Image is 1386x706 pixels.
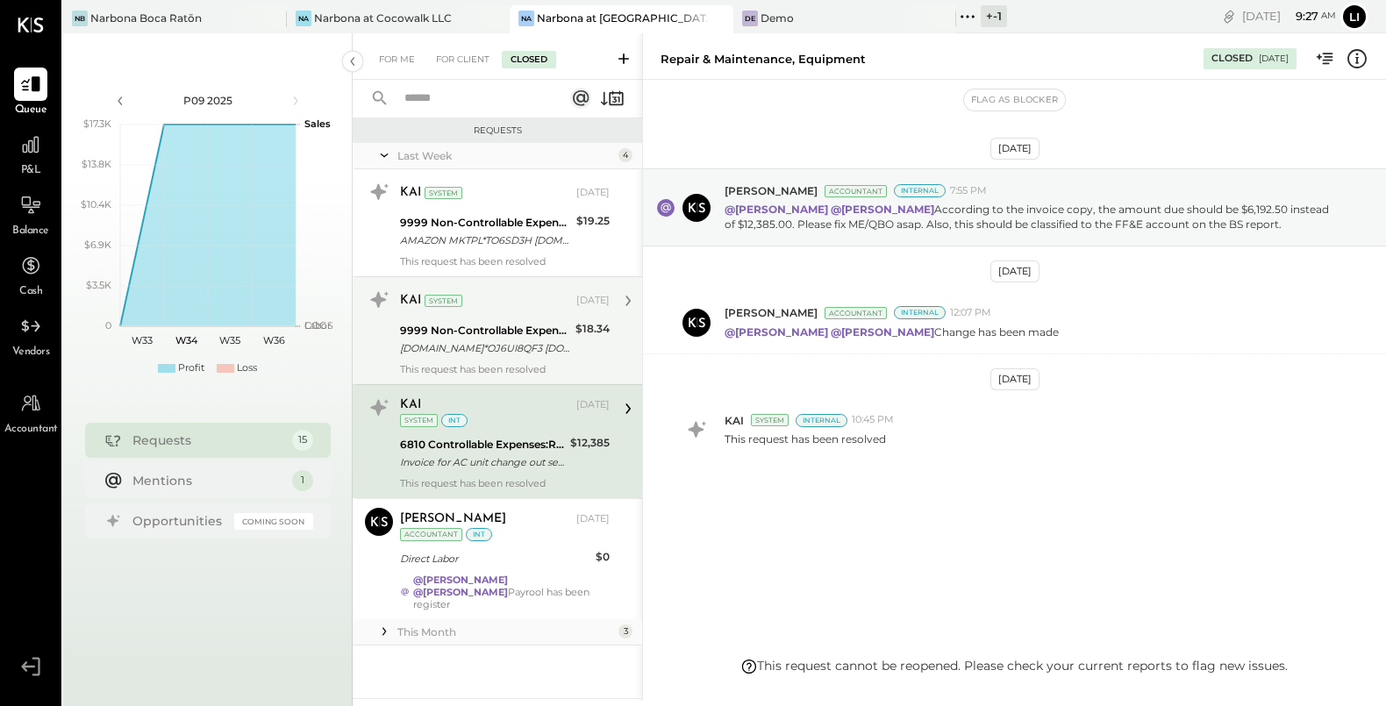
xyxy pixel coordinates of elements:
[725,413,744,428] span: KAI
[725,203,828,216] strong: @[PERSON_NAME]
[894,184,946,197] div: Internal
[441,414,468,427] div: int
[400,477,610,489] div: This request has been resolved
[292,470,313,491] div: 1
[725,183,818,198] span: [PERSON_NAME]
[262,334,284,346] text: W36
[950,184,987,198] span: 7:55 PM
[990,260,1039,282] div: [DATE]
[1,387,61,438] a: Accountant
[21,163,41,179] span: P&L
[234,513,313,530] div: Coming Soon
[12,345,50,360] span: Vendors
[831,325,934,339] strong: @[PERSON_NAME]
[400,396,421,414] div: KAI
[831,203,934,216] strong: @[PERSON_NAME]
[304,319,331,332] text: Labor
[133,93,282,108] div: P09 2025
[132,512,225,530] div: Opportunities
[964,89,1065,111] button: Flag as Blocker
[596,548,610,566] div: $0
[400,528,462,541] div: Accountant
[425,295,462,307] div: System
[304,118,331,130] text: Sales
[1259,53,1289,65] div: [DATE]
[84,239,111,251] text: $6.9K
[237,361,257,375] div: Loss
[4,422,58,438] span: Accountant
[825,185,887,197] div: Accountant
[825,307,887,319] div: Accountant
[361,125,633,137] div: Requests
[852,413,894,427] span: 10:45 PM
[413,574,610,610] div: Payrool has been register
[725,202,1340,232] p: According to the invoice copy, the amount due should be $6,192.50 instead of $12,385.00. Please f...
[570,434,610,452] div: $12,385
[1220,7,1238,25] div: copy link
[397,148,614,163] div: Last Week
[90,11,202,25] div: Narbona Boca Ratōn
[400,363,610,375] div: This request has been resolved
[894,306,946,319] div: Internal
[990,368,1039,390] div: [DATE]
[576,398,610,412] div: [DATE]
[1,189,61,239] a: Balance
[796,414,847,427] div: Internal
[400,339,570,357] div: [DOMAIN_NAME]*OJ6UI8QF3 [DOMAIN_NAME][URL] WA 08/11
[425,187,462,199] div: System
[751,414,789,426] div: System
[725,325,828,339] strong: @[PERSON_NAME]
[576,294,610,308] div: [DATE]
[1211,52,1253,66] div: Closed
[725,431,886,446] p: This request has been resolved
[296,11,311,26] div: Na
[81,198,111,210] text: $10.4K
[502,51,556,68] div: Closed
[537,11,707,25] div: Narbona at [GEOGRAPHIC_DATA] LLC
[132,334,153,346] text: W33
[950,306,991,320] span: 12:07 PM
[427,51,498,68] div: For Client
[400,550,590,567] div: Direct Labor
[105,319,111,332] text: 0
[413,586,508,598] strong: @[PERSON_NAME]
[132,472,283,489] div: Mentions
[1,128,61,179] a: P&L
[292,430,313,451] div: 15
[370,51,424,68] div: For Me
[576,212,610,230] div: $19.25
[618,148,632,162] div: 4
[725,305,818,320] span: [PERSON_NAME]
[742,11,758,26] div: De
[314,11,452,25] div: Narbona at Cocowalk LLC
[400,232,571,249] div: AMAZON MKTPL*TO6SD3H [DOMAIN_NAME][URL] WA 08/04
[990,138,1039,160] div: [DATE]
[761,11,794,25] div: Demo
[400,255,610,267] div: This request has been resolved
[400,453,565,471] div: Invoice for AC unit change out service with 50% discount applied
[1,310,61,360] a: Vendors
[15,103,47,118] span: Queue
[178,361,204,375] div: Profit
[1242,8,1336,25] div: [DATE]
[576,186,610,200] div: [DATE]
[400,414,438,427] div: System
[1340,3,1368,31] button: Li
[400,322,570,339] div: 9999 Non-Controllable Expenses:Other Income and Expenses:To Be Classified P&L
[397,624,614,639] div: This Month
[175,334,197,346] text: W34
[981,5,1007,27] div: + -1
[219,334,240,346] text: W35
[400,184,421,202] div: KAI
[19,284,42,300] span: Cash
[661,51,866,68] div: Repair & Maintenance, Equipment
[400,436,565,453] div: 6810 Controllable Expenses:Repairs & Maintenance:Repair & Maintenance, Equipment
[86,279,111,291] text: $3.5K
[518,11,534,26] div: Na
[400,292,421,310] div: KAI
[576,512,610,526] div: [DATE]
[725,324,1059,339] p: Change has been made
[1,68,61,118] a: Queue
[132,431,283,449] div: Requests
[72,11,88,26] div: NB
